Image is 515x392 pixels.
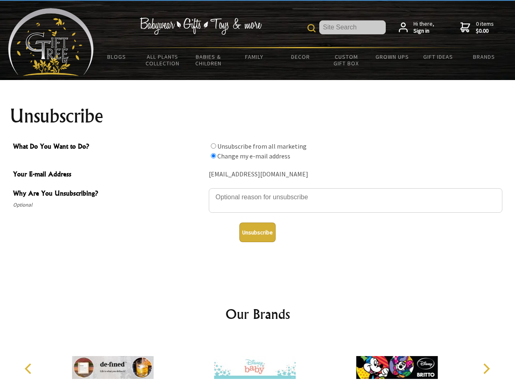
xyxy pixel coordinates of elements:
[10,106,506,126] h1: Unsubscribe
[209,188,502,213] textarea: Why Are You Unsubscribing?
[413,20,434,35] span: Hi there,
[186,48,232,72] a: Babies & Children
[13,200,205,210] span: Optional
[476,20,494,35] span: 0 items
[140,48,186,72] a: All Plants Collection
[239,223,276,242] button: Unsubscribe
[16,304,499,324] h2: Our Brands
[413,27,434,35] strong: Sign in
[139,18,262,35] img: Babywear - Gifts - Toys & more
[319,20,386,34] input: Site Search
[476,27,494,35] strong: $0.00
[211,153,216,158] input: What Do You Want to Do?
[399,20,434,35] a: Hi there,Sign in
[232,48,278,65] a: Family
[13,169,205,181] span: Your E-mail Address
[277,48,323,65] a: Decor
[460,20,494,35] a: 0 items$0.00
[415,48,461,65] a: Gift Ideas
[369,48,415,65] a: Grown Ups
[217,142,307,150] label: Unsubscribe from all marketing
[94,48,140,65] a: BLOGS
[13,141,205,153] span: What Do You Want to Do?
[461,48,507,65] a: Brands
[217,152,290,160] label: Change my e-mail address
[209,168,502,181] div: [EMAIL_ADDRESS][DOMAIN_NAME]
[211,143,216,149] input: What Do You Want to Do?
[307,24,316,32] img: product search
[477,360,495,378] button: Next
[13,188,205,200] span: Why Are You Unsubscribing?
[20,360,38,378] button: Previous
[8,8,94,76] img: Babyware - Gifts - Toys and more...
[323,48,369,72] a: Custom Gift Box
